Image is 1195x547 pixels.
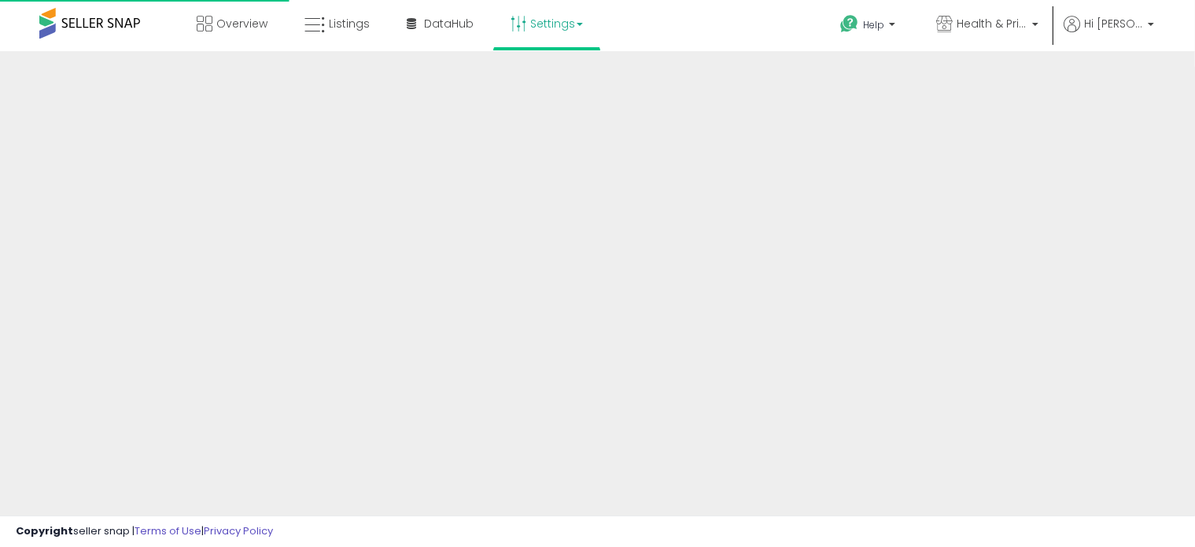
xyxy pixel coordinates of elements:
[828,2,911,51] a: Help
[16,523,73,538] strong: Copyright
[424,16,474,31] span: DataHub
[16,524,273,539] div: seller snap | |
[216,16,267,31] span: Overview
[1084,16,1143,31] span: Hi [PERSON_NAME]
[329,16,370,31] span: Listings
[1064,16,1154,51] a: Hi [PERSON_NAME]
[839,14,859,34] i: Get Help
[135,523,201,538] a: Terms of Use
[204,523,273,538] a: Privacy Policy
[957,16,1027,31] span: Health & Prime
[863,18,884,31] span: Help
